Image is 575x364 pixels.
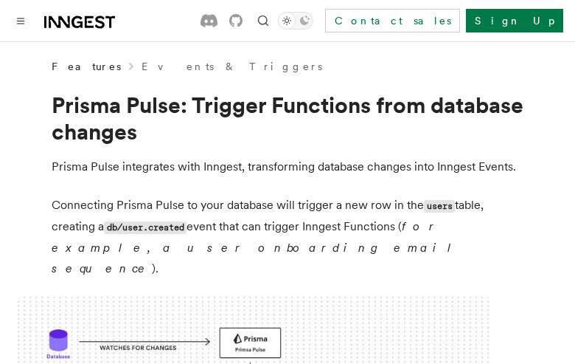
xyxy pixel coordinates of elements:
p: Connecting Prisma Pulse to your database will trigger a new row in the table, creating a event th... [52,195,523,279]
a: Events & Triggers [142,59,322,74]
code: users [424,200,455,213]
h1: Prisma Pulse: Trigger Functions from database changes [52,92,523,145]
span: Features [52,59,121,74]
button: Toggle navigation [12,12,29,30]
a: Sign Up [466,9,563,32]
button: Find something... [254,12,272,30]
button: Toggle dark mode [278,12,313,30]
a: Contact sales [325,9,460,32]
p: Prisma Pulse integrates with Inngest, transforming database changes into Inngest Events. [52,157,523,177]
code: db/user.created [104,222,187,234]
em: for example, a user onboarding email sequence [52,219,462,275]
